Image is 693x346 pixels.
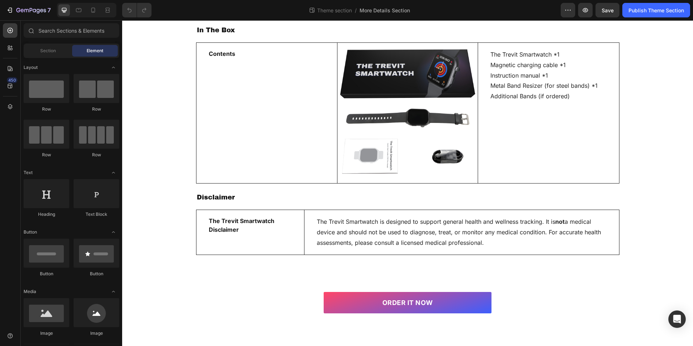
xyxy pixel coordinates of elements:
[202,235,370,257] a: ORDER IT NOW
[360,7,410,14] span: More Details Section
[209,259,245,295] img: gempages_535076010807264057-661fdcc1-f8fb-4d2e-a262-8f3dffab4506.svg
[24,330,69,337] div: Image
[108,62,119,73] span: Toggle open
[248,259,284,295] img: gempages_535076010807264057-3c7fdf74-4dfd-448c-a73a-4d39a830780f.svg
[24,106,69,112] div: Row
[602,7,614,13] span: Save
[87,160,167,177] p: The Trevit Smartwatch Disclaimer
[87,48,103,54] span: Element
[74,152,119,158] div: Row
[316,7,353,14] span: Theme section
[368,36,448,43] span: Additional Bands (if ordered)
[628,7,684,14] div: Publish Theme Section
[668,310,686,328] div: Open Intercom Messenger
[287,259,323,295] img: gempages_535076010807264057-8a5b96e7-76ea-44f4-929f-2df9e200a69f.svg
[108,167,119,178] span: Toggle open
[596,3,619,17] button: Save
[24,271,69,277] div: Button
[74,106,119,112] div: Row
[3,3,54,17] button: 7
[622,3,690,17] button: Publish Theme Section
[433,161,443,169] strong: not
[260,242,311,250] strong: ORDER IT NOW
[122,3,152,17] div: Undo/Redo
[47,6,51,15] p: 7
[24,229,37,235] span: Button
[74,271,119,277] div: Button
[108,226,119,238] span: Toggle open
[24,288,36,295] span: Media
[355,7,357,14] span: /
[7,77,17,83] div: 450
[24,64,38,71] span: Layout
[74,330,119,337] div: Image
[122,20,693,346] iframe: Design area
[40,48,56,54] span: Section
[195,161,481,190] span: The Trevit Smartwatch is designed to support general health and wellness tracking. It is a medica...
[108,286,119,297] span: Toggle open
[24,169,33,176] span: Text
[74,136,497,146] h2: Disclaimer
[24,152,69,158] div: Row
[368,25,476,33] span: Metal Band Resizer (for steel bands) *1
[24,23,119,38] input: Search Sections & Elements
[74,211,119,218] div: Text Block
[326,259,362,295] img: gempages_535076010807264057-b7fa27c4-7803-448c-9f88-e289dcaac325.svg
[24,211,69,218] div: Heading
